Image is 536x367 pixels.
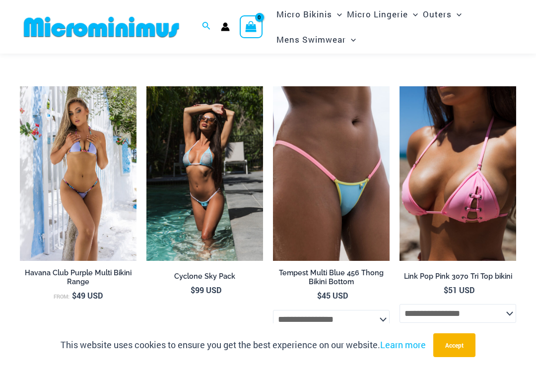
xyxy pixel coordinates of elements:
a: View Shopping Cart, empty [240,15,263,38]
a: OutersMenu ToggleMenu Toggle [420,1,464,27]
img: Cyclone Sky 318 Top 4275 Bottom 04 [146,86,263,261]
bdi: 99 USD [191,285,221,295]
img: Tempest Multi Blue 456 Bottom 01 [273,86,390,261]
h2: Tempest Multi Blue 456 Thong Bikini Bottom [273,268,390,287]
span: Menu Toggle [408,1,418,27]
a: Cyclone Sky 318 Top 4275 Bottom 04Cyclone Sky 318 Top 4275 Bottom 05Cyclone Sky 318 Top 4275 Bott... [146,86,263,261]
span: $ [317,290,322,301]
img: MM SHOP LOGO FLAT [20,16,183,38]
a: Micro BikinisMenu ToggleMenu Toggle [274,1,344,27]
h2: Cyclone Sky Pack [146,272,263,281]
bdi: 45 USD [317,290,348,301]
img: Link Pop Pink 3070 Top 01 [400,86,516,261]
span: From: [54,293,69,300]
span: Micro Lingerie [347,1,408,27]
h2: Havana Club Purple Multi Bikini Range [20,268,136,287]
span: Micro Bikinis [276,1,332,27]
a: Tempest Multi Blue 456 Bottom 01Tempest Multi Blue 312 Top 456 Bottom 07Tempest Multi Blue 312 To... [273,86,390,261]
span: Mens Swimwear [276,27,346,52]
span: $ [72,290,76,301]
a: Link Pop Pink 3070 Top 01Link Pop Pink 3070 Top 4855 Bottom 06Link Pop Pink 3070 Top 4855 Bottom 06 [400,86,516,261]
a: Link Pop Pink 3070 Tri Top bikini [400,272,516,285]
bdi: 49 USD [72,290,103,301]
button: Accept [433,333,475,357]
span: Menu Toggle [332,1,342,27]
a: Mens SwimwearMenu ToggleMenu Toggle [274,27,358,52]
bdi: 51 USD [444,285,474,295]
a: Havana Club Purple Multi Bikini Range [20,268,136,291]
span: $ [191,285,195,295]
span: Outers [423,1,452,27]
span: Menu Toggle [346,27,356,52]
a: Learn more [380,339,426,351]
a: Account icon link [221,22,230,31]
p: This website uses cookies to ensure you get the best experience on our website. [61,338,426,353]
h2: Link Pop Pink 3070 Tri Top bikini [400,272,516,281]
span: $ [444,285,448,295]
a: Havana Club Purple Multi 312 Top 451 Bottom 03Havana Club Purple Multi 312 Top 451 Bottom 01Havan... [20,86,136,261]
a: Cyclone Sky Pack [146,272,263,285]
img: Havana Club Purple Multi 312 Top 451 Bottom 03 [20,86,136,261]
a: Tempest Multi Blue 456 Thong Bikini Bottom [273,268,390,291]
a: Micro LingerieMenu ToggleMenu Toggle [344,1,420,27]
span: Menu Toggle [452,1,462,27]
a: Search icon link [202,20,211,33]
